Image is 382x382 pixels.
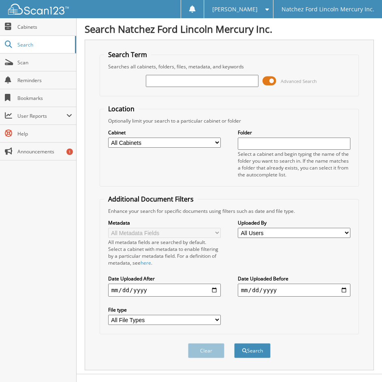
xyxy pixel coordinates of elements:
[108,306,221,313] label: File type
[104,117,355,124] div: Optionally limit your search to a particular cabinet or folder
[17,41,71,48] span: Search
[17,77,72,84] span: Reminders
[108,284,221,297] input: start
[141,259,151,266] a: here
[108,239,221,266] div: All metadata fields are searched by default. Select a cabinet with metadata to enable filtering b...
[108,129,221,136] label: Cabinet
[17,148,72,155] span: Announcements
[238,129,350,136] label: Folder
[104,104,139,113] legend: Location
[17,23,72,30] span: Cabinets
[238,284,350,297] input: end
[104,50,151,59] legend: Search Term
[17,95,72,102] span: Bookmarks
[238,219,350,226] label: Uploaded By
[108,219,221,226] label: Metadata
[17,130,72,137] span: Help
[8,4,69,15] img: scan123-logo-white.svg
[234,343,271,358] button: Search
[66,149,73,155] div: 1
[188,343,224,358] button: Clear
[238,275,350,282] label: Date Uploaded Before
[104,195,198,204] legend: Additional Document Filters
[17,59,72,66] span: Scan
[282,7,374,12] span: Natchez Ford Lincoln Mercury Inc.
[104,208,355,214] div: Enhance your search for specific documents using filters such as date and file type.
[238,151,350,178] div: Select a cabinet and begin typing the name of the folder you want to search in. If the name match...
[17,112,66,119] span: User Reports
[104,63,355,70] div: Searches all cabinets, folders, files, metadata, and keywords
[85,22,374,36] h1: Search Natchez Ford Lincoln Mercury Inc.
[212,7,258,12] span: [PERSON_NAME]
[108,275,221,282] label: Date Uploaded After
[281,78,317,84] span: Advanced Search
